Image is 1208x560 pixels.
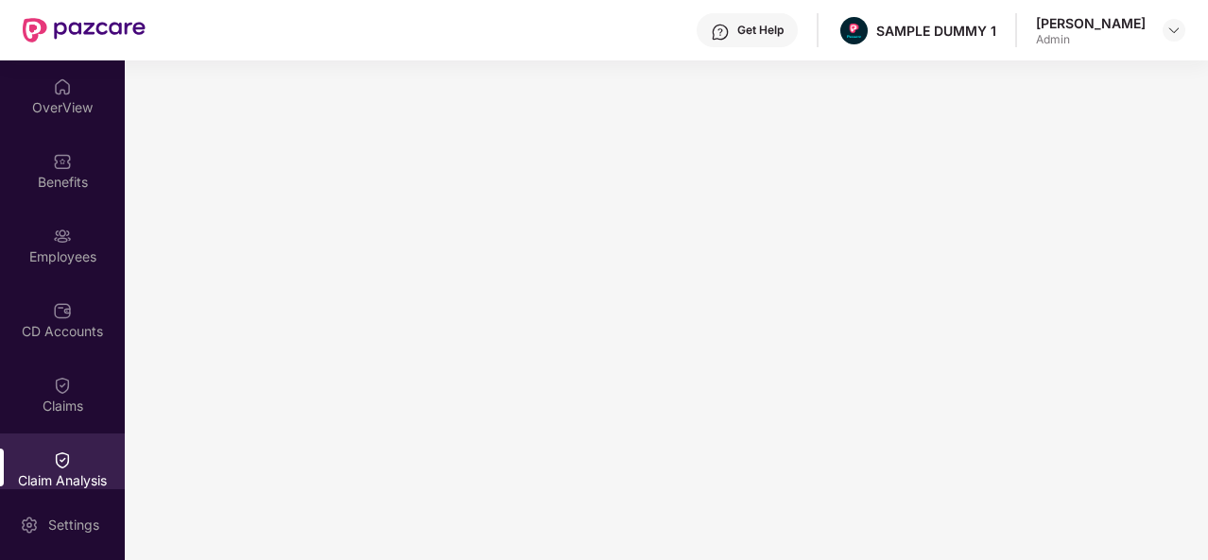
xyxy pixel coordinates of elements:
[53,450,72,469] img: svg+xml;base64,PHN2ZyBpZD0iQ2xhaW0iIHhtbG5zPSJodHRwOi8vd3d3LnczLm9yZy8yMDAwL3N2ZyIgd2lkdGg9IjIwIi...
[737,23,784,38] div: Get Help
[1036,32,1146,47] div: Admin
[20,516,39,535] img: svg+xml;base64,PHN2ZyBpZD0iU2V0dGluZy0yMHgyMCIgeG1sbnM9Imh0dHA6Ly93d3cudzMub3JnLzIwMDAvc3ZnIiB3aW...
[53,227,72,246] img: svg+xml;base64,PHN2ZyBpZD0iRW1wbG95ZWVzIiB4bWxucz0iaHR0cDovL3d3dy53My5vcmcvMjAwMC9zdmciIHdpZHRoPS...
[711,23,730,42] img: svg+xml;base64,PHN2ZyBpZD0iSGVscC0zMngzMiIgeG1sbnM9Imh0dHA6Ly93d3cudzMub3JnLzIwMDAvc3ZnIiB3aWR0aD...
[53,77,72,96] img: svg+xml;base64,PHN2ZyBpZD0iSG9tZSIgeG1sbnM9Imh0dHA6Ly93d3cudzMub3JnLzIwMDAvc3ZnIiB3aWR0aD0iMjAiIG...
[1036,14,1146,32] div: [PERSON_NAME]
[53,376,72,395] img: svg+xml;base64,PHN2ZyBpZD0iQ2xhaW0iIHhtbG5zPSJodHRwOi8vd3d3LnczLm9yZy8yMDAwL3N2ZyIgd2lkdGg9IjIwIi...
[43,516,105,535] div: Settings
[840,17,868,44] img: Pazcare_Alternative_logo-01-01.png
[23,18,146,42] img: New Pazcare Logo
[53,301,72,320] img: svg+xml;base64,PHN2ZyBpZD0iQ0RfQWNjb3VudHMiIGRhdGEtbmFtZT0iQ0QgQWNjb3VudHMiIHhtbG5zPSJodHRwOi8vd3...
[1166,23,1182,38] img: svg+xml;base64,PHN2ZyBpZD0iRHJvcGRvd24tMzJ4MzIiIHhtbG5zPSJodHRwOi8vd3d3LnczLm9yZy8yMDAwL3N2ZyIgd2...
[53,152,72,171] img: svg+xml;base64,PHN2ZyBpZD0iQmVuZWZpdHMiIHhtbG5zPSJodHRwOi8vd3d3LnczLm9yZy8yMDAwL3N2ZyIgd2lkdGg9Ij...
[876,22,996,40] div: SAMPLE DUMMY 1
